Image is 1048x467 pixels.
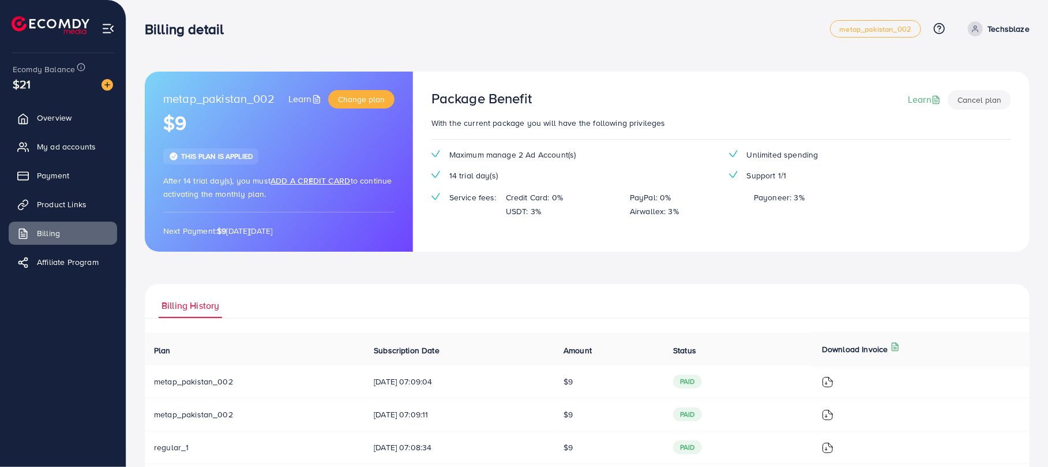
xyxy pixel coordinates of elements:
[564,345,592,356] span: Amount
[747,170,787,181] span: Support 1/1
[37,227,60,239] span: Billing
[13,76,31,92] span: $21
[9,135,117,158] a: My ad accounts
[431,150,440,158] img: tick
[102,79,113,91] img: image
[37,141,96,152] span: My ad accounts
[564,376,573,387] span: $9
[328,90,395,109] button: Change plan
[506,204,541,218] p: USDT: 3%
[822,409,833,421] img: ic-download-invoice.1f3c1b55.svg
[161,299,219,312] span: Billing History
[747,149,818,160] span: Unlimited spending
[181,151,253,161] span: This plan is applied
[564,409,573,420] span: $9
[449,192,497,203] span: Service fees:
[374,442,545,453] span: [DATE] 07:08:34
[163,111,395,135] h1: $9
[37,199,87,210] span: Product Links
[374,409,545,420] span: [DATE] 07:09:11
[948,90,1011,110] button: Cancel plan
[449,170,498,181] span: 14 trial day(s)
[374,345,440,356] span: Subscription Date
[673,408,702,421] span: paid
[673,375,702,388] span: paid
[673,440,702,454] span: paid
[506,190,563,204] p: Credit Card: 0%
[12,16,89,34] img: logo
[9,106,117,129] a: Overview
[154,345,171,356] span: Plan
[822,342,888,356] p: Download Invoice
[822,442,833,454] img: ic-download-invoice.1f3c1b55.svg
[145,21,233,38] h3: Billing detail
[154,442,189,453] span: regular_1
[673,345,696,356] span: Status
[9,222,117,245] a: Billing
[37,170,69,181] span: Payment
[630,204,679,218] p: Airwallex: 3%
[288,92,324,106] a: Learn
[37,256,99,268] span: Affiliate Program
[9,251,117,274] a: Affiliate Program
[338,94,385,105] span: Change plan
[163,175,392,200] span: After 14 trial day(s), you must to continue activating the monthly plan.
[987,22,1030,36] p: Techsblaze
[271,175,351,186] span: Add a credit card
[374,376,545,387] span: [DATE] 07:09:04
[431,193,440,200] img: tick
[9,164,117,187] a: Payment
[163,224,395,238] p: Next Payment: [DATE][DATE]
[564,442,573,453] span: $9
[154,376,233,387] span: metap_pakistan_002
[840,25,912,33] span: metap_pakistan_002
[13,63,75,75] span: Ecomdy Balance
[431,90,532,107] h3: Package Benefit
[630,190,671,204] p: PayPal: 0%
[163,90,275,109] span: metap_pakistan_002
[217,225,226,237] strong: $9
[169,152,178,161] img: tick
[908,93,943,106] a: Learn
[822,376,833,388] img: ic-download-invoice.1f3c1b55.svg
[431,171,440,178] img: tick
[37,112,72,124] span: Overview
[431,116,1011,130] p: With the current package you will have the following privileges
[754,190,805,204] p: Payoneer: 3%
[729,150,738,158] img: tick
[729,171,738,178] img: tick
[154,409,233,420] span: metap_pakistan_002
[830,20,922,38] a: metap_pakistan_002
[102,22,115,35] img: menu
[9,193,117,216] a: Product Links
[963,21,1030,36] a: Techsblaze
[449,149,576,160] span: Maximum manage 2 Ad Account(s)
